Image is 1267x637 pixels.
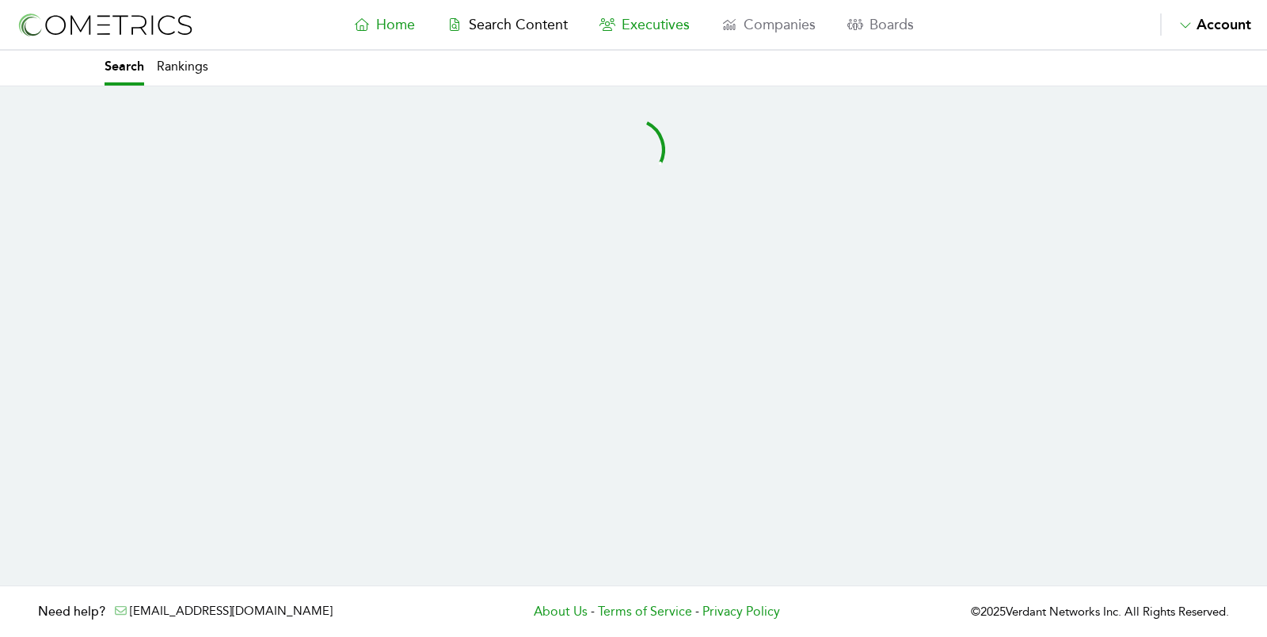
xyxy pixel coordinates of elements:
span: Companies [744,16,816,33]
a: Executives [584,13,706,36]
span: Account [1197,16,1251,33]
a: Boards [831,13,930,36]
button: Account [1160,13,1251,36]
h3: Need help? [38,602,105,621]
a: Search [105,51,144,86]
a: About Us [534,602,588,621]
span: Home [376,16,415,33]
a: Terms of Service [598,602,692,621]
svg: audio-loading [602,118,665,181]
span: - [695,602,699,621]
span: Boards [869,16,914,33]
a: [EMAIL_ADDRESS][DOMAIN_NAME] [130,604,333,618]
span: Executives [622,16,690,33]
span: Search Content [469,16,568,33]
a: Home [338,13,431,36]
a: Companies [706,13,831,36]
a: Rankings [157,51,208,86]
a: Privacy Policy [702,602,780,621]
a: Search Content [431,13,584,36]
span: - [591,602,595,621]
img: logo-refresh-RPX2ODFg.svg [16,10,194,40]
p: © 2025 Verdant Networks Inc. All Rights Reserved. [971,603,1229,621]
